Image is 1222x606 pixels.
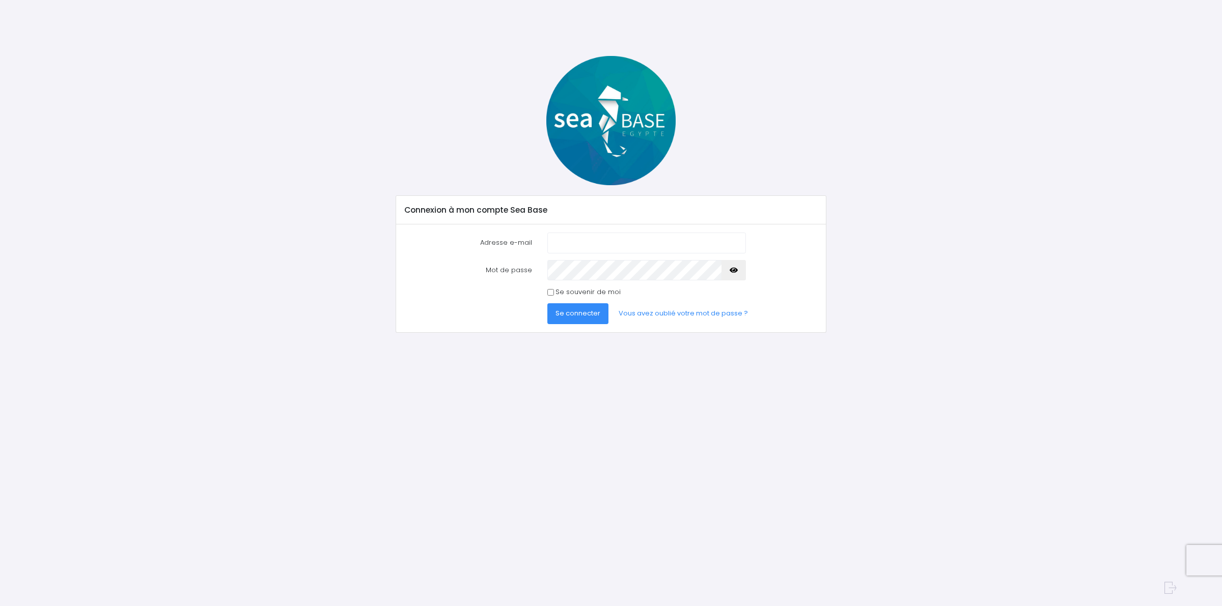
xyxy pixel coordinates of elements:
a: Vous avez oublié votre mot de passe ? [610,303,756,324]
label: Mot de passe [397,260,540,280]
div: Connexion à mon compte Sea Base [396,196,825,224]
span: Se connecter [556,308,600,318]
label: Se souvenir de moi [556,287,621,297]
button: Se connecter [547,303,608,324]
label: Adresse e-mail [397,233,540,253]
